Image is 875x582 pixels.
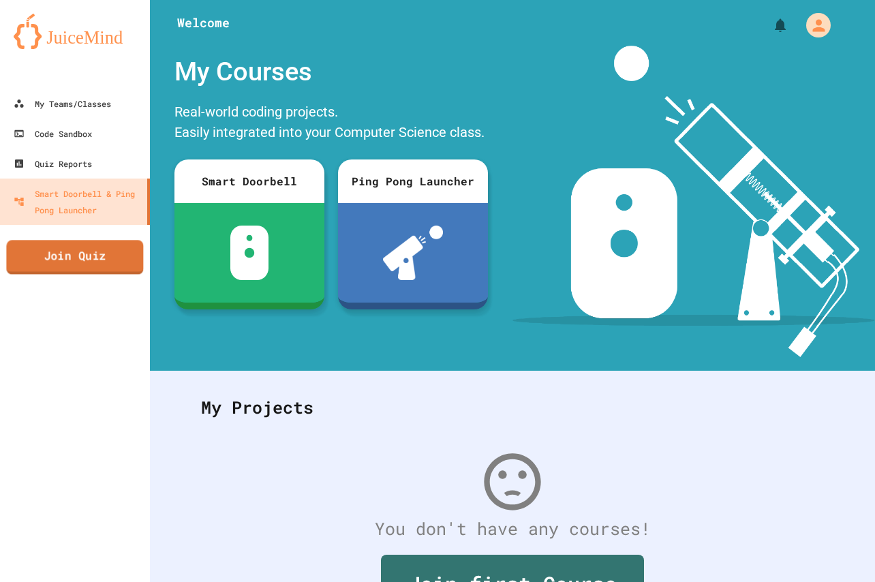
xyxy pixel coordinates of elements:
div: My Courses [168,46,495,98]
img: logo-orange.svg [14,14,136,49]
div: My Projects [187,381,838,434]
div: Real-world coding projects. Easily integrated into your Computer Science class. [168,98,495,149]
div: Code Sandbox [14,125,92,142]
img: banner-image-my-projects.png [512,46,875,357]
div: Ping Pong Launcher [338,159,488,203]
div: Smart Doorbell [174,159,324,203]
div: Smart Doorbell & Ping Pong Launcher [14,185,142,218]
img: sdb-white.svg [230,226,269,280]
div: My Account [792,10,834,41]
div: You don't have any courses! [187,516,838,542]
a: Join Quiz [6,240,143,274]
div: My Notifications [747,14,792,37]
div: My Teams/Classes [14,95,111,112]
div: Quiz Reports [14,155,92,172]
img: ppl-with-ball.png [383,226,444,280]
